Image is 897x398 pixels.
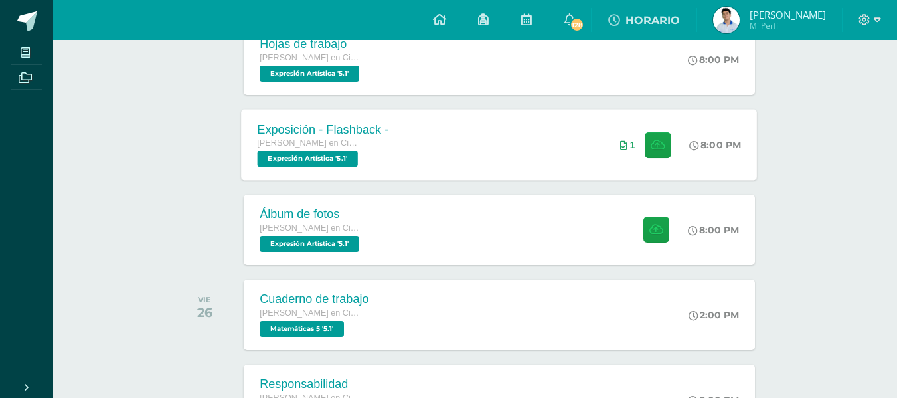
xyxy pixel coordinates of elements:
span: [PERSON_NAME] en Ciencias y Letras [260,308,359,318]
div: Cuaderno de trabajo [260,292,368,306]
span: [PERSON_NAME] en Ciencias y Letras [258,138,359,148]
span: Expresión Artística '5.1' [260,66,359,82]
img: 2771d3e30b5e9e0e563568ce819501bb.png [713,7,740,33]
span: 1 [630,140,635,150]
span: Expresión Artística '5.1' [260,236,359,252]
div: Archivos entregados [620,140,635,150]
span: Expresión Artística '5.1' [258,151,359,167]
span: Matemáticas 5 '5.1' [260,321,344,337]
span: [PERSON_NAME] en Ciencias y Letras [260,53,359,62]
div: VIE [197,295,212,304]
div: 2:00 PM [689,309,739,321]
div: 8:00 PM [688,224,739,236]
span: [PERSON_NAME] en Ciencias y Letras [260,223,359,233]
span: Mi Perfil [750,20,826,31]
div: 26 [197,304,212,320]
span: 128 [570,17,584,32]
div: Responsabilidad [260,377,359,391]
span: HORARIO [625,14,680,27]
div: Exposición - Flashback - [258,122,389,136]
div: 8:00 PM [688,54,739,66]
div: 8:00 PM [690,139,742,151]
span: [PERSON_NAME] [750,8,826,21]
div: Álbum de fotos [260,207,363,221]
div: Hojas de trabajo [260,37,363,51]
